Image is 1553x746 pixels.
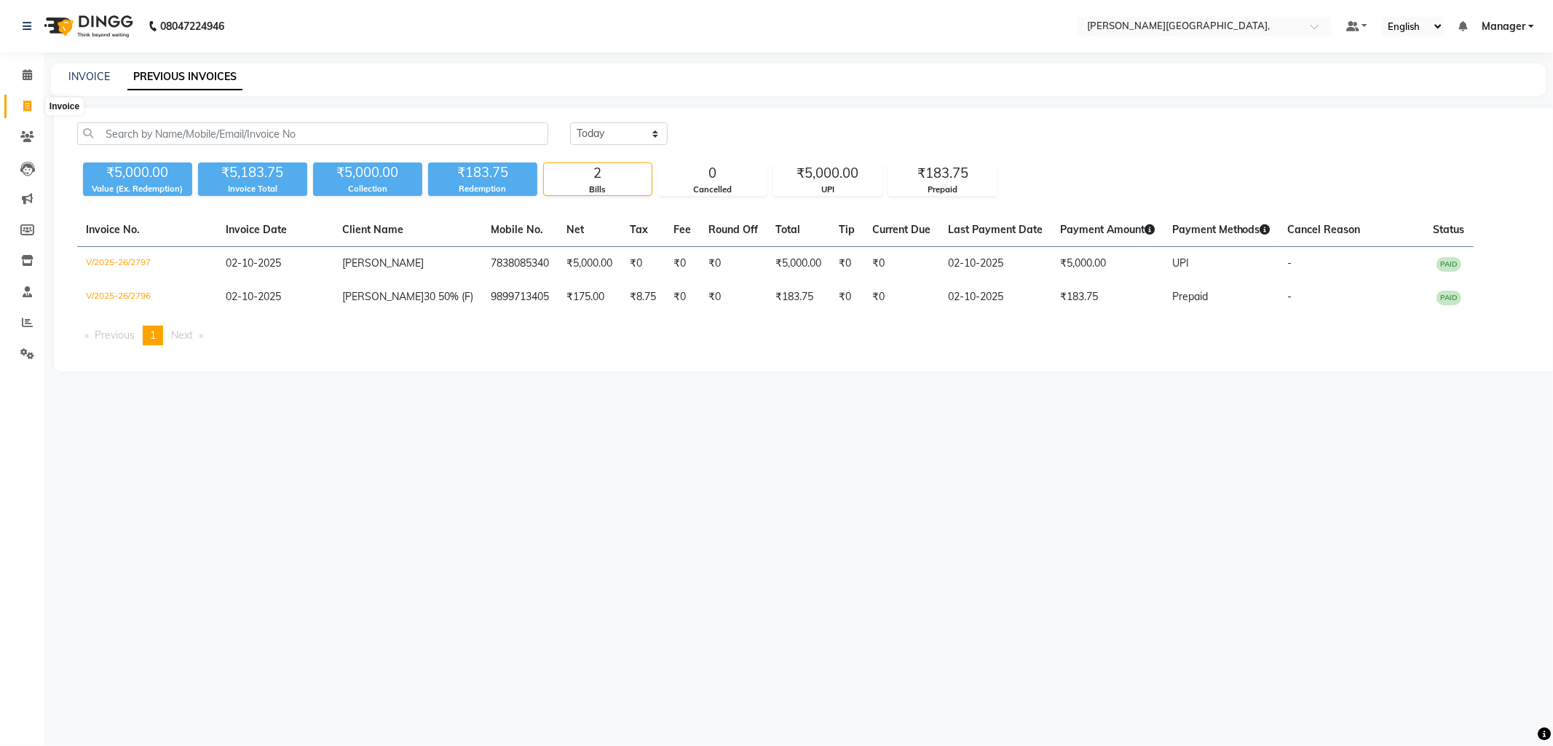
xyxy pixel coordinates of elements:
[171,329,193,342] span: Next
[544,184,652,196] div: Bills
[127,64,242,90] a: PREVIOUS INVOICES
[566,223,584,236] span: Net
[774,163,882,184] div: ₹5,000.00
[544,163,652,184] div: 2
[1051,280,1163,314] td: ₹183.75
[342,256,424,270] span: [PERSON_NAME]
[1437,257,1461,272] span: PAID
[37,6,137,47] img: logo
[226,256,281,270] span: 02-10-2025
[77,326,1533,345] nav: Pagination
[558,247,621,281] td: ₹5,000.00
[1288,256,1292,270] span: -
[1172,256,1189,270] span: UPI
[86,223,140,236] span: Invoice No.
[1482,19,1525,34] span: Manager
[839,223,855,236] span: Tip
[939,280,1051,314] td: 02-10-2025
[198,162,307,183] div: ₹5,183.75
[77,247,217,281] td: V/2025-26/2797
[830,280,864,314] td: ₹0
[1288,223,1361,236] span: Cancel Reason
[767,247,830,281] td: ₹5,000.00
[428,162,537,183] div: ₹183.75
[775,223,800,236] span: Total
[673,223,691,236] span: Fee
[889,163,997,184] div: ₹183.75
[46,98,83,115] div: Invoice
[665,280,700,314] td: ₹0
[630,223,648,236] span: Tax
[342,290,424,303] span: [PERSON_NAME]
[864,247,939,281] td: ₹0
[1172,223,1271,236] span: Payment Methods
[83,183,192,195] div: Value (Ex. Redemption)
[226,223,287,236] span: Invoice Date
[160,6,224,47] b: 08047224946
[700,280,767,314] td: ₹0
[77,280,217,314] td: V/2025-26/2796
[1172,290,1208,303] span: Prepaid
[708,223,758,236] span: Round Off
[1288,290,1292,303] span: -
[226,290,281,303] span: 02-10-2025
[95,329,135,342] span: Previous
[1434,223,1465,236] span: Status
[428,183,537,195] div: Redemption
[939,247,1051,281] td: 02-10-2025
[491,223,543,236] span: Mobile No.
[621,247,665,281] td: ₹0
[767,280,830,314] td: ₹183.75
[889,184,997,196] div: Prepaid
[659,163,767,184] div: 0
[68,70,110,83] a: INVOICE
[774,184,882,196] div: UPI
[558,280,621,314] td: ₹175.00
[1051,247,1163,281] td: ₹5,000.00
[482,280,558,314] td: 9899713405
[872,223,930,236] span: Current Due
[830,247,864,281] td: ₹0
[77,122,548,145] input: Search by Name/Mobile/Email/Invoice No
[864,280,939,314] td: ₹0
[665,247,700,281] td: ₹0
[342,223,403,236] span: Client Name
[313,183,422,195] div: Collection
[424,290,473,303] span: 30 50% (F)
[700,247,767,281] td: ₹0
[948,223,1043,236] span: Last Payment Date
[198,183,307,195] div: Invoice Total
[659,184,767,196] div: Cancelled
[313,162,422,183] div: ₹5,000.00
[482,247,558,281] td: 7838085340
[150,329,156,342] span: 1
[1437,291,1461,305] span: PAID
[83,162,192,183] div: ₹5,000.00
[621,280,665,314] td: ₹8.75
[1060,223,1155,236] span: Payment Amount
